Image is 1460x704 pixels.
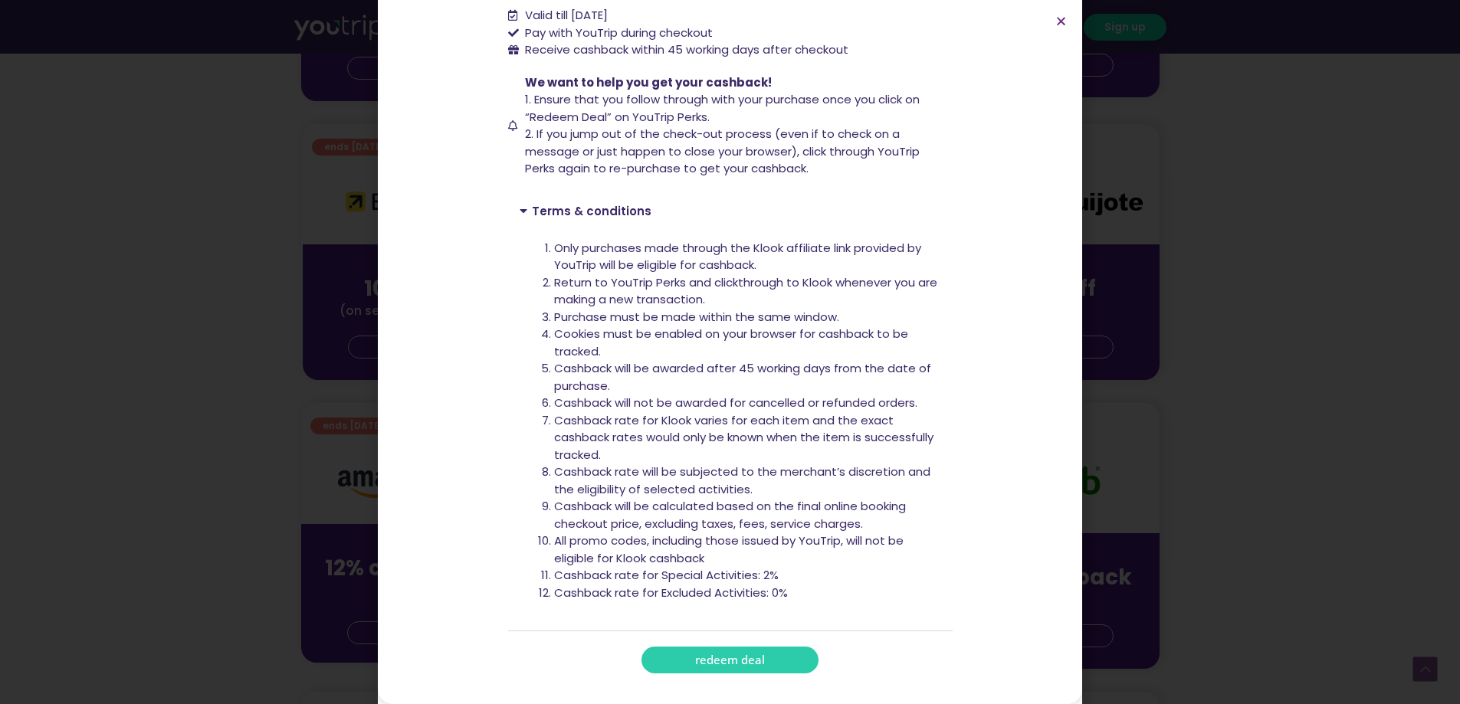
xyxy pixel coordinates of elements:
[532,203,651,219] a: Terms & conditions
[554,498,941,532] li: Cashback will be calculated based on the final online booking checkout price, excluding taxes, fe...
[525,126,920,176] span: 2. If you jump out of the check-out process (even if to check on a message or just happen to clos...
[525,74,772,90] span: We want to help you get your cashback!
[554,360,941,395] li: Cashback will be awarded after 45 working days from the date of purchase.
[521,25,713,42] span: Pay with YouTrip during checkout
[554,309,941,326] li: Purchase must be made within the same window.
[554,412,941,464] li: Cashback rate for Klook varies for each item and the exact cashback rates would only be known whe...
[554,567,941,584] li: Cashback rate for Special Activities: 2%
[554,395,941,412] li: Cashback will not be awarded for cancelled or refunded orders.
[554,532,904,566] span: All promo codes, including those issued by YouTrip, will not be eligible for Klook cashback
[554,584,941,602] li: Cashback rate for Excluded Activities: 0%
[508,193,953,228] div: Terms & conditions
[641,647,819,673] a: redeem deal
[1055,15,1067,27] a: Close
[554,274,941,309] li: Return to YouTrip Perks and clickthrough to Klook whenever you are making a new transaction.
[554,240,941,274] li: Only purchases made through the Klook affiliate link provided by YouTrip will be eligible for cas...
[521,7,608,25] span: Valid till [DATE]
[554,326,941,360] li: Cookies must be enabled on your browser for cashback to be tracked.
[521,41,848,59] span: Receive cashback within 45 working days after checkout
[554,463,941,498] li: Cashback rate will be subjected to the merchant’s discretion and the eligibility of selected acti...
[525,91,920,125] span: 1. Ensure that you follow through with your purchase once you click on “Redeem Deal” on YouTrip P...
[508,228,953,631] div: Terms & conditions
[695,654,765,666] span: redeem deal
